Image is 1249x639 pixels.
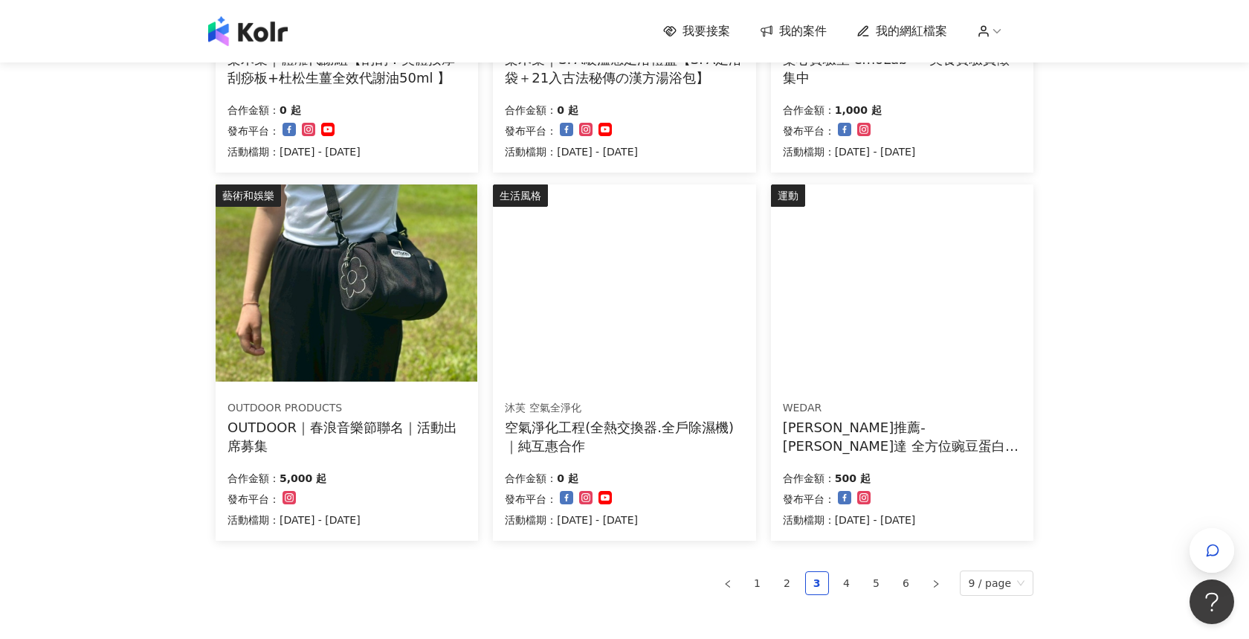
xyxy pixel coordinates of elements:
p: 0 起 [280,101,301,119]
p: 500 起 [835,469,871,487]
p: 1,000 起 [835,101,882,119]
a: 6 [895,572,917,594]
div: 藝術和娛樂 [216,184,281,207]
a: 4 [836,572,858,594]
div: WEDAR [783,401,1021,416]
div: 樂木集｜SPA級溫感足浴禮盒【SPA足浴袋＋21入古法秘傳の漢方湯浴包】 [505,50,743,87]
p: 合作金額： [505,101,557,119]
a: 2 [776,572,798,594]
span: 9 / page [969,571,1025,595]
p: 活動檔期：[DATE] - [DATE] [227,143,361,161]
button: right [924,571,948,595]
div: 空氣淨化工程(全熱交換器.全戶除濕機)｜純互惠合作 [505,418,743,455]
li: 4 [835,571,859,595]
div: 樂木集｜體雕代謝組【刮刮！美體按摩刮痧板+杜松生薑全效代謝油50ml 】 [227,50,466,87]
img: 空氣淨化工程 [493,184,755,382]
p: 0 起 [557,469,578,487]
li: 2 [775,571,799,595]
div: 生活風格 [493,184,548,207]
p: 0 起 [557,101,578,119]
span: right [932,579,940,588]
p: 發布平台： [783,122,835,140]
div: 桑心實驗室 emoLab — 美食實驗員徵集中 [783,50,1022,87]
li: 1 [746,571,769,595]
p: 發布平台： [505,490,557,508]
div: OUTDOOR PRODUCTS [227,401,465,416]
span: 我的網紅檔案 [876,23,947,39]
p: 發布平台： [227,490,280,508]
p: 合作金額： [505,469,557,487]
p: 活動檔期：[DATE] - [DATE] [505,511,638,529]
img: WEDAR薇達 全方位豌豆蛋白飲 [771,184,1033,382]
div: 沐芙 空氣全淨化 [505,401,743,416]
a: 我的網紅檔案 [856,23,947,39]
a: 5 [865,572,888,594]
a: 1 [746,572,769,594]
p: 活動檔期：[DATE] - [DATE] [227,511,361,529]
p: 發布平台： [783,490,835,508]
span: left [723,579,732,588]
p: 發布平台： [227,122,280,140]
div: Page Size [960,571,1034,596]
p: 活動檔期：[DATE] - [DATE] [505,143,638,161]
p: 合作金額： [227,469,280,487]
iframe: Help Scout Beacon - Open [1190,579,1234,624]
p: 活動檔期：[DATE] - [DATE] [783,511,916,529]
a: 我要接案 [663,23,730,39]
p: 合作金額： [227,101,280,119]
div: OUTDOOR｜春浪音樂節聯名｜活動出席募集 [227,418,466,455]
img: logo [208,16,288,46]
p: 發布平台： [505,122,557,140]
button: left [716,571,740,595]
p: 合作金額： [783,101,835,119]
li: Previous Page [716,571,740,595]
a: 3 [806,572,828,594]
li: 3 [805,571,829,595]
p: 5,000 起 [280,469,326,487]
p: 活動檔期：[DATE] - [DATE] [783,143,916,161]
span: 我的案件 [779,23,827,39]
a: 我的案件 [760,23,827,39]
span: 我要接案 [682,23,730,39]
p: 合作金額： [783,469,835,487]
div: [PERSON_NAME]推薦-[PERSON_NAME]達 全方位豌豆蛋白飲 (互惠合作檔） [783,418,1022,455]
li: Next Page [924,571,948,595]
li: 6 [894,571,918,595]
div: 運動 [771,184,805,207]
li: 5 [865,571,888,595]
img: 春浪活動出席與合作貼文需求 [216,184,477,382]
